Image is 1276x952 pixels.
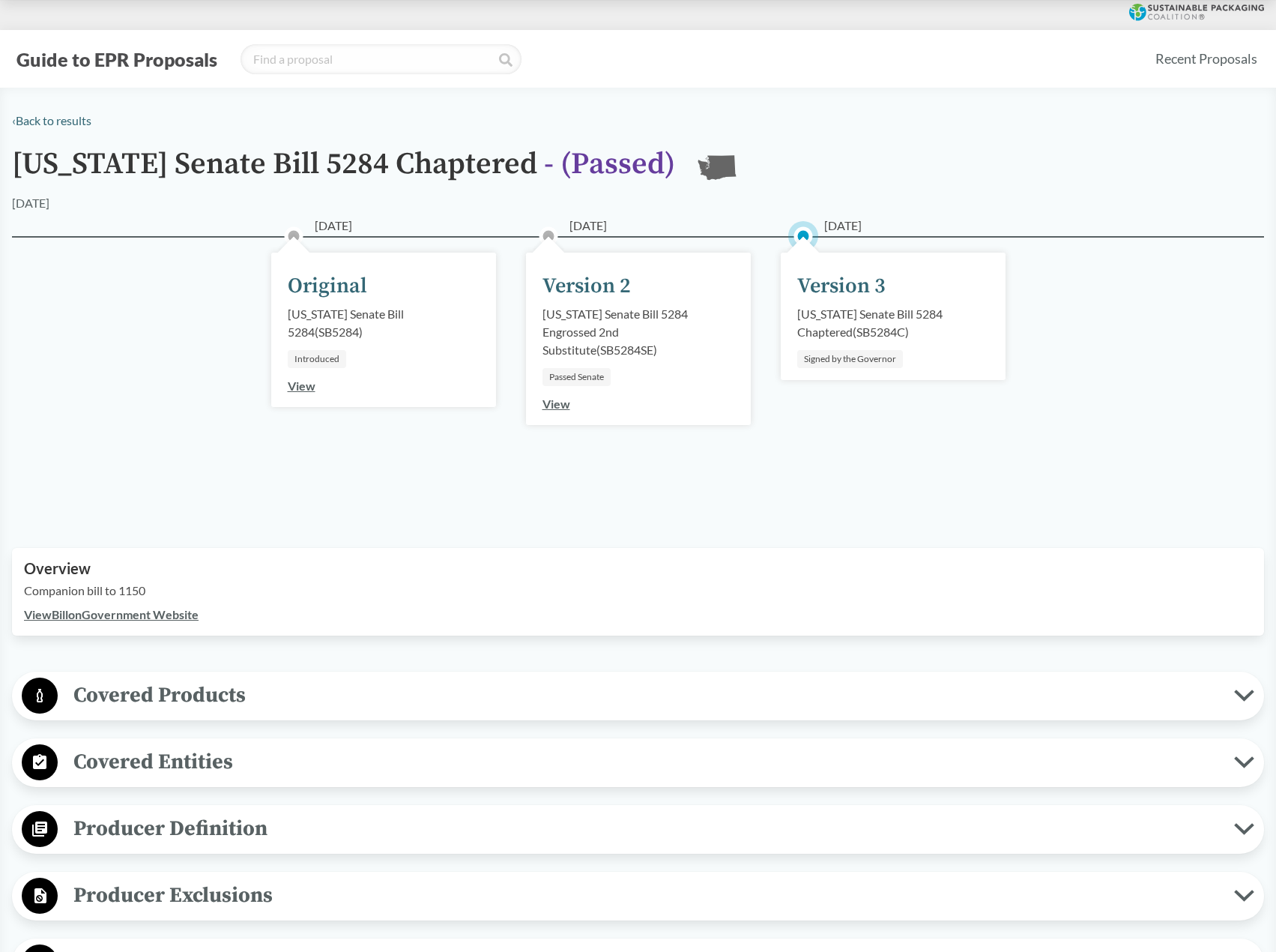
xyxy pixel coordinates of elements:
span: Producer Exclusions [58,879,1234,912]
a: Recent Proposals [1149,42,1264,76]
div: Original [288,271,367,302]
a: View [288,379,315,393]
h1: [US_STATE] Senate Bill 5284 Chaptered [12,148,675,194]
span: [DATE] [315,217,352,235]
p: Companion bill to 1150 [24,582,1252,600]
div: [US_STATE] Senate Bill 5284 Chaptered ( SB5284C ) [797,305,989,341]
button: Covered Products [17,677,1259,715]
div: Version 2 [542,271,631,302]
input: Find a proposal [241,44,521,74]
button: Producer Definition [17,810,1259,849]
span: - ( Passed ) [544,145,675,183]
div: Introduced [288,350,346,368]
div: Signed by the Governor [797,350,903,368]
div: Passed Senate [542,368,611,386]
a: ‹Back to results [12,113,91,127]
button: Covered Entities [17,744,1259,782]
span: Covered Products [58,678,1234,712]
span: Covered Entities [58,745,1234,779]
div: [US_STATE] Senate Bill 5284 Engrossed 2nd Substitute ( SB5284SE ) [542,305,734,359]
span: Producer Definition [58,812,1234,846]
span: [DATE] [569,217,607,235]
a: View [542,397,570,411]
span: [DATE] [824,217,862,235]
a: ViewBillonGovernment Website [24,607,199,621]
div: [US_STATE] Senate Bill 5284 ( SB5284 ) [288,305,480,341]
div: Version 3 [797,271,886,302]
h2: Overview [24,560,1252,577]
button: Producer Exclusions [17,877,1259,915]
div: [DATE] [12,194,49,212]
button: Guide to EPR Proposals [12,47,222,71]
